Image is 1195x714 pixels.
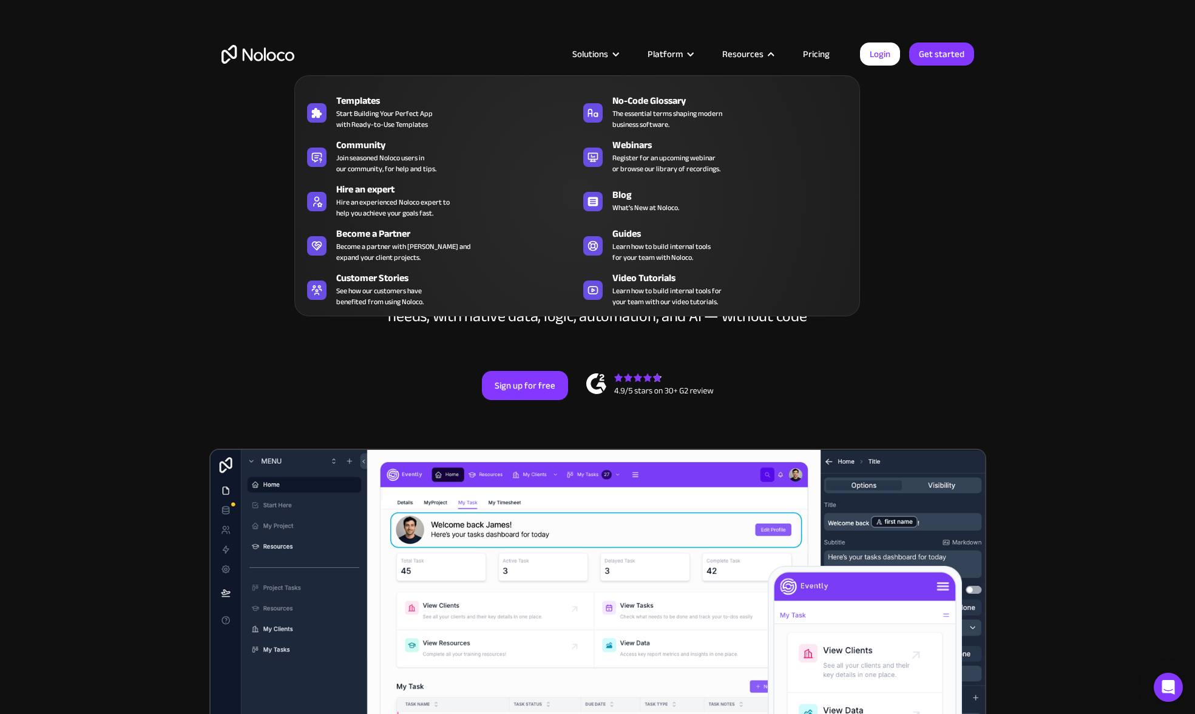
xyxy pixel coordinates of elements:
[612,138,859,152] div: Webinars
[722,46,763,62] div: Resources
[222,158,974,168] h1: Custom No-Code Business Apps Platform
[222,45,294,64] a: home
[909,42,974,66] a: Get started
[301,180,577,221] a: Hire an expertHire an experienced Noloco expert tohelp you achieve your goals fast.
[577,224,853,265] a: GuidesLearn how to build internal toolsfor your team with Noloco.
[301,135,577,177] a: CommunityJoin seasoned Noloco users inour community, for help and tips.
[612,202,679,213] span: What's New at Noloco.
[301,224,577,265] a: Become a PartnerBecome a partner with [PERSON_NAME] andexpand your client projects.
[632,46,707,62] div: Platform
[482,371,568,400] a: Sign up for free
[612,152,720,174] span: Register for an upcoming webinar or browse our library of recordings.
[612,241,711,263] span: Learn how to build internal tools for your team with Noloco.
[707,46,788,62] div: Resources
[336,93,583,108] div: Templates
[612,285,722,307] span: Learn how to build internal tools for your team with our video tutorials.
[557,46,632,62] div: Solutions
[294,58,860,316] nav: Resources
[336,182,583,197] div: Hire an expert
[577,180,853,221] a: BlogWhat's New at Noloco.
[577,91,853,132] a: No-Code GlossaryThe essential terms shaping modernbusiness software.
[336,197,450,219] div: Hire an experienced Noloco expert to help you achieve your goals fast.
[301,268,577,310] a: Customer StoriesSee how our customers havebenefited from using Noloco.
[222,180,974,277] h2: Business Apps for Teams
[385,289,810,325] div: Give your Ops teams the power to build the tools your business needs, with native data, logic, au...
[1154,673,1183,702] div: Open Intercom Messenger
[612,188,859,202] div: Blog
[336,271,583,285] div: Customer Stories
[612,226,859,241] div: Guides
[336,108,433,130] span: Start Building Your Perfect App with Ready-to-Use Templates
[860,42,900,66] a: Login
[301,91,577,132] a: TemplatesStart Building Your Perfect Appwith Ready-to-Use Templates
[612,271,859,285] div: Video Tutorials
[336,138,583,152] div: Community
[612,108,722,130] span: The essential terms shaping modern business software.
[336,285,424,307] span: See how our customers have benefited from using Noloco.
[336,226,583,241] div: Become a Partner
[577,135,853,177] a: WebinarsRegister for an upcoming webinaror browse our library of recordings.
[788,46,845,62] a: Pricing
[648,46,683,62] div: Platform
[577,268,853,310] a: Video TutorialsLearn how to build internal tools foryour team with our video tutorials.
[336,152,436,174] span: Join seasoned Noloco users in our community, for help and tips.
[572,46,608,62] div: Solutions
[612,93,859,108] div: No-Code Glossary
[336,241,471,263] div: Become a partner with [PERSON_NAME] and expand your client projects.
